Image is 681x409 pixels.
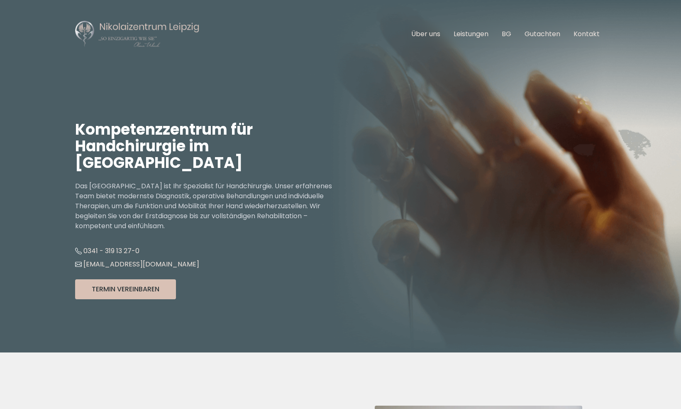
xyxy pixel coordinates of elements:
a: Über uns [411,29,440,39]
h1: Kompetenzzentrum für Handchirurgie im [GEOGRAPHIC_DATA] [75,121,341,171]
a: 0341 - 319 13 27-0 [75,246,139,256]
button: Termin Vereinbaren [75,279,176,299]
a: Gutachten [525,29,560,39]
a: Leistungen [454,29,488,39]
a: BG [502,29,511,39]
img: Nikolaizentrum Leipzig Logo [75,20,200,48]
a: Kontakt [574,29,600,39]
p: Das [GEOGRAPHIC_DATA] ist Ihr Spezialist für Handchirurgie. Unser erfahrenes Team bietet modernst... [75,181,341,231]
a: [EMAIL_ADDRESS][DOMAIN_NAME] [75,259,199,269]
